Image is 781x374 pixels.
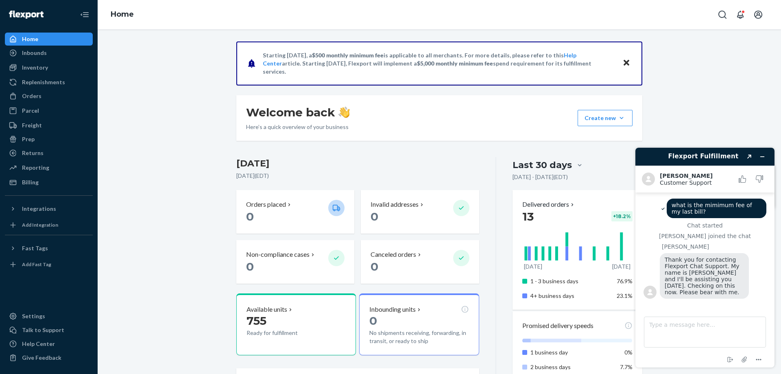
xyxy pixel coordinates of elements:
[5,202,93,215] button: Integrations
[5,351,93,364] button: Give Feedback
[530,292,611,300] p: 4+ business days
[5,147,93,160] a: Returns
[246,250,310,259] p: Non-compliance cases
[236,157,479,170] h3: [DATE]
[5,46,93,59] a: Inbounds
[247,314,266,328] span: 755
[371,250,416,259] p: Canceled orders
[371,210,378,223] span: 0
[312,52,384,59] span: $500 monthly minimum fee
[5,119,93,132] a: Freight
[530,363,611,371] p: 2 business days
[338,107,350,118] img: hand-wave emoji
[247,329,322,337] p: Ready for fulfillment
[22,164,49,172] div: Reporting
[22,244,48,252] div: Fast Tags
[5,76,93,89] a: Replenishments
[246,123,350,131] p: Here’s a quick overview of your business
[5,337,93,350] a: Help Center
[369,329,469,345] p: No shipments receiving, forwarding, in transit, or ready to ship
[22,221,58,228] div: Add Integration
[22,92,41,100] div: Orders
[5,310,93,323] a: Settings
[750,7,766,23] button: Open account menu
[9,11,44,19] img: Flexport logo
[522,200,576,209] button: Delivered orders
[22,326,64,334] div: Talk to Support
[236,240,354,284] button: Non-compliance cases 0
[236,190,354,234] button: Orders placed 0
[621,57,632,69] button: Close
[361,190,479,234] button: Invalid addresses 0
[5,90,93,103] a: Orders
[371,200,419,209] p: Invalid addresses
[513,173,568,181] p: [DATE] - [DATE] ( EDT )
[22,63,48,72] div: Inventory
[417,60,493,67] span: $5,000 monthly minimum fee
[246,260,254,273] span: 0
[22,354,61,362] div: Give Feedback
[611,211,633,221] div: + 18.2 %
[612,262,630,271] p: [DATE]
[5,242,93,255] button: Fast Tags
[5,33,93,46] a: Home
[263,51,615,76] p: Starting [DATE], a is applicable to all merchants. For more details, please refer to this article...
[22,78,65,86] div: Replenishments
[617,278,633,284] span: 76.9%
[246,210,254,223] span: 0
[714,7,731,23] button: Open Search Box
[524,262,542,271] p: [DATE]
[369,305,416,314] p: Inbounding units
[18,6,35,13] span: Chat
[5,258,93,271] a: Add Fast Tag
[236,293,356,355] button: Available units755Ready for fulfillment
[22,149,44,157] div: Returns
[111,10,134,19] a: Home
[369,314,377,328] span: 0
[530,277,611,285] p: 1 - 3 business days
[5,176,93,189] a: Billing
[5,104,93,117] a: Parcel
[246,105,350,120] h1: Welcome back
[530,348,611,357] p: 1 business day
[76,7,93,23] button: Close Navigation
[22,312,45,320] div: Settings
[522,321,593,330] p: Promised delivery speeds
[522,210,534,223] span: 13
[359,293,479,355] button: Inbounding units0No shipments receiving, forwarding, in transit, or ready to ship
[513,159,572,171] div: Last 30 days
[22,340,55,348] div: Help Center
[22,49,47,57] div: Inbounds
[732,7,748,23] button: Open notifications
[5,324,93,337] button: Talk to Support
[247,305,287,314] p: Available units
[617,292,633,299] span: 23.1%
[620,363,633,370] span: 7.7%
[578,110,633,126] button: Create new
[22,205,56,213] div: Integrations
[5,61,93,74] a: Inventory
[22,135,35,143] div: Prep
[361,240,479,284] button: Canceled orders 0
[22,35,38,43] div: Home
[629,141,781,374] iframe: Find more information here
[246,200,286,209] p: Orders placed
[22,121,42,129] div: Freight
[104,3,140,26] ol: breadcrumbs
[624,349,633,356] span: 0%
[371,260,378,273] span: 0
[22,261,51,268] div: Add Fast Tag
